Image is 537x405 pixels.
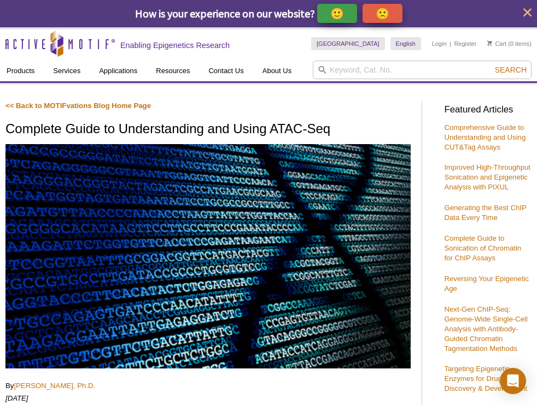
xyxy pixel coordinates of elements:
[500,368,526,394] div: Open Intercom Messenger
[444,234,521,262] a: Complete Guide to Sonication of Chromatin for ChIP Assays
[492,65,530,75] button: Search
[444,163,530,191] a: Improved High-Throughput Sonication and Epigenetic Analysis with PIXUL
[256,61,298,81] a: About Us
[202,61,250,81] a: Contact Us
[92,61,144,81] a: Applications
[487,40,492,46] img: Your Cart
[313,61,532,79] input: Keyword, Cat. No.
[487,37,532,50] li: (0 items)
[135,7,315,20] span: How is your experience on our website?
[444,365,527,392] a: Targeting Epigenetic Enzymes for Drug Discovery & Development
[46,61,87,81] a: Services
[521,5,534,19] button: close
[120,40,230,50] h2: Enabling Epigenetics Research
[149,61,196,81] a: Resources
[450,37,451,50] li: |
[444,204,526,222] a: Generating the Best ChIP Data Every Time
[330,7,344,20] p: 🙂
[5,381,411,391] p: By
[5,394,28,402] em: [DATE]
[444,105,532,115] h3: Featured Articles
[390,37,421,50] a: English
[454,40,476,47] a: Register
[5,102,151,110] a: << Back to MOTIFvations Blog Home Page
[14,382,95,390] a: [PERSON_NAME], Ph.D.
[311,37,385,50] a: [GEOGRAPHIC_DATA]
[444,275,529,293] a: Reversing Your Epigenetic Age
[444,305,527,353] a: Next-Gen ChIP-Seq: Genome-Wide Single-Cell Analysis with Antibody-Guided Chromatin Tagmentation M...
[5,122,411,138] h1: Complete Guide to Understanding and Using ATAC-Seq
[432,40,447,47] a: Login
[444,123,526,151] a: Comprehensive Guide to Understanding and Using CUT&Tag Assays
[5,144,411,369] img: ATAC-Seq
[487,40,506,47] a: Cart
[376,7,389,20] p: 🙁
[495,65,527,74] span: Search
